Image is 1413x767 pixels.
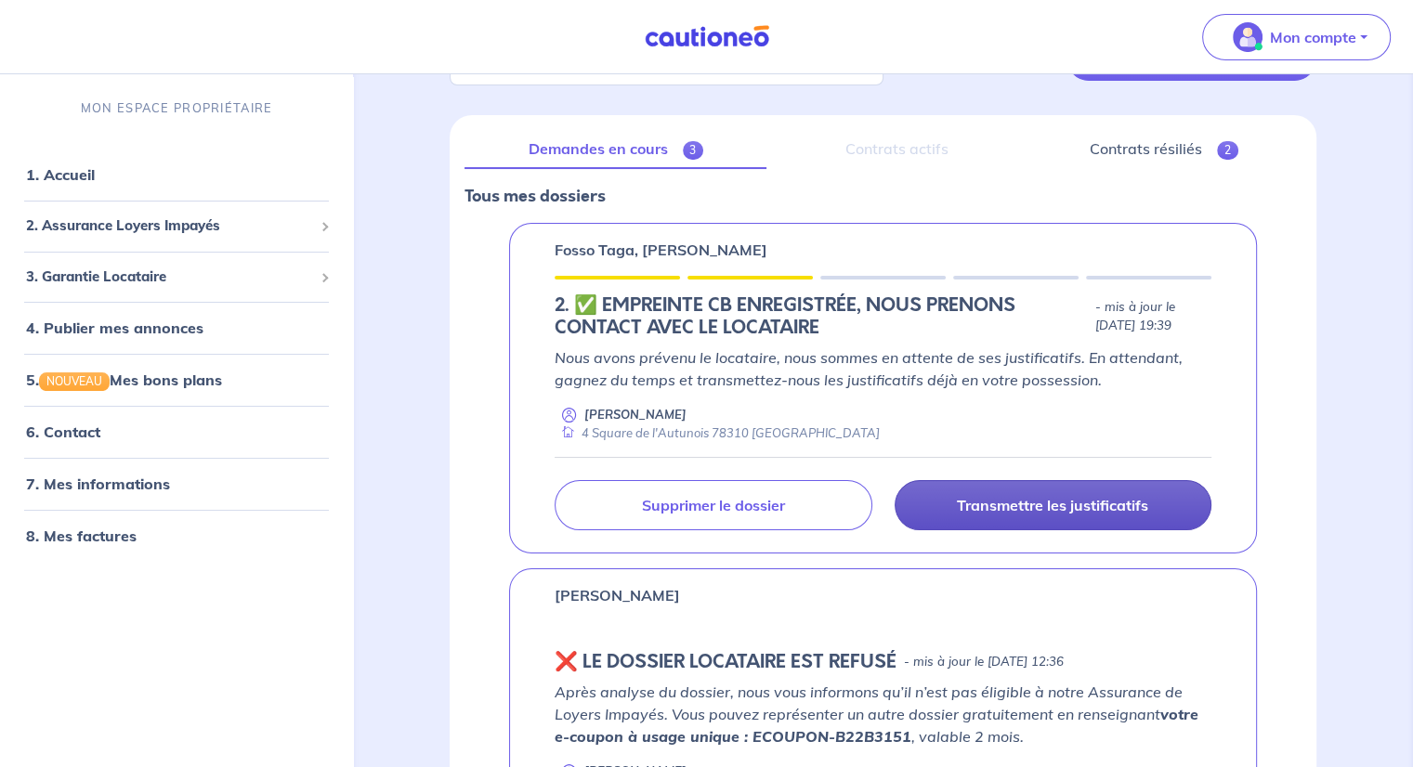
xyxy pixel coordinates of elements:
div: 3. Garantie Locataire [7,258,346,294]
p: - mis à jour le [DATE] 12:36 [904,653,1064,671]
h5: ❌️️ LE DOSSIER LOCATAIRE EST REFUSÉ [555,651,896,673]
a: 6. Contact [26,422,100,441]
span: 3. Garantie Locataire [26,266,313,287]
h5: 2.︎ ✅️ EMPREINTE CB ENREGISTRÉE, NOUS PRENONS CONTACT AVEC LE LOCATAIRE [555,294,1087,339]
div: 4 Square de l'Autunois 78310 [GEOGRAPHIC_DATA] [555,424,880,442]
a: Demandes en cours3 [464,130,766,169]
p: [PERSON_NAME] [555,584,680,606]
a: 4. Publier mes annonces [26,318,203,337]
img: Cautioneo [637,25,777,48]
div: 7. Mes informations [7,465,346,502]
button: illu_account_valid_menu.svgMon compte [1202,14,1391,60]
span: 2. Assurance Loyers Impayés [26,215,313,237]
p: - mis à jour le [DATE] 19:39 [1095,298,1211,335]
div: 4. Publier mes annonces [7,309,346,346]
p: Mon compte [1270,26,1356,48]
span: 2 [1217,141,1238,160]
div: 1. Accueil [7,156,346,193]
p: Nous avons prévenu le locataire, nous sommes en attente de ses justificatifs. En attendant, gagne... [555,346,1211,391]
a: 8. Mes factures [26,526,137,545]
div: 5.NOUVEAUMes bons plans [7,361,346,398]
div: 2. Assurance Loyers Impayés [7,208,346,244]
a: Contrats résiliés2 [1027,130,1302,169]
span: 3 [683,141,704,160]
div: 8. Mes factures [7,517,346,554]
div: 6. Contact [7,413,346,450]
p: Fosso Taga, [PERSON_NAME] [555,239,767,261]
p: Supprimer le dossier [642,496,785,514]
img: illu_account_valid_menu.svg [1233,22,1263,52]
a: 1. Accueil [26,165,95,184]
p: Transmettre les justificatifs [957,496,1148,514]
div: state: RENTER-DOCUMENTS-IN-PROGRESS, Context: NEW,CHOOSE-CERTIFICATE,RELATIONSHIP,RENTER-DOCUMENTS [555,294,1211,339]
p: [PERSON_NAME] [584,406,687,423]
div: state: REJECTED, Context: NEW,CHOOSE-CERTIFICATE,ALONE,LESSOR-DOCUMENTS [555,651,1211,673]
a: Transmettre les justificatifs [895,480,1211,530]
p: Tous mes dossiers [464,184,1302,208]
a: Supprimer le dossier [555,480,871,530]
p: Après analyse du dossier, nous vous informons qu’il n’est pas éligible à notre Assurance de Loyer... [555,681,1211,747]
a: 7. Mes informations [26,474,170,493]
a: 5.NOUVEAUMes bons plans [26,370,222,389]
p: MON ESPACE PROPRIÉTAIRE [81,99,272,117]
